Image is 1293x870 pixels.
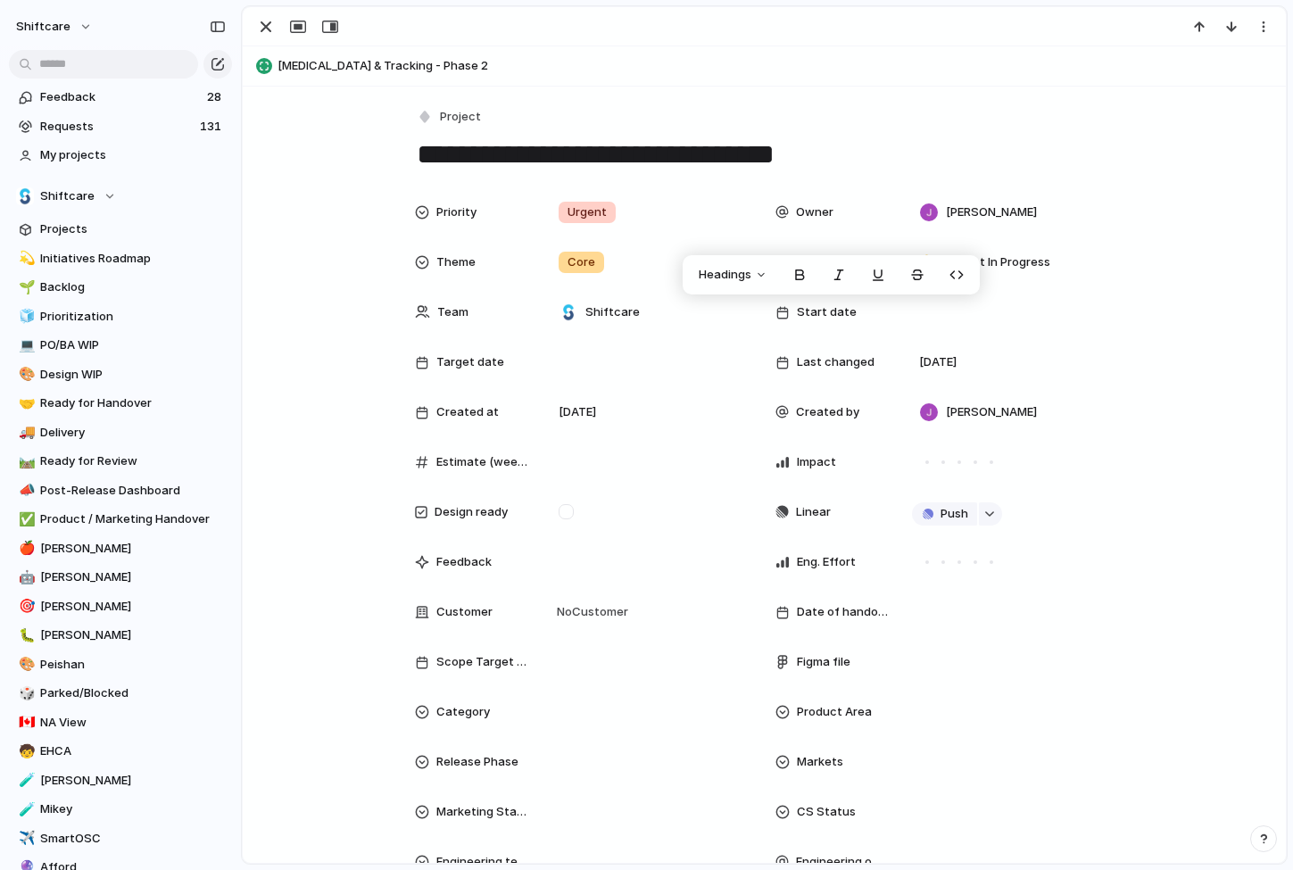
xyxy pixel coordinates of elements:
button: 🛤️ [16,452,34,470]
span: No Customer [551,603,628,621]
span: Shiftcare [585,303,640,321]
span: Push [941,505,968,523]
a: 🎲Parked/Blocked [9,680,232,707]
button: 🐛 [16,626,34,644]
span: Last changed [797,353,874,371]
div: 🍎 [19,538,31,559]
span: Release Phase [436,753,518,771]
a: 💻PO/BA WIP [9,332,232,359]
button: Headings [688,261,778,289]
span: Feedback [40,88,202,106]
a: 🐛[PERSON_NAME] [9,622,232,649]
span: Ready for Handover [40,394,226,412]
span: EHCA [40,742,226,760]
span: Ready for Review [40,452,226,470]
div: 🧪 [19,800,31,820]
a: 🌱Backlog [9,274,232,301]
button: 💻 [16,336,34,354]
span: Backlog [40,278,226,296]
span: Scope Target Date [436,653,529,671]
div: ✈️SmartOSC [9,825,232,852]
span: PO/BA WIP [40,336,226,354]
a: 🧒EHCA [9,738,232,765]
span: Design WIP [40,366,226,384]
span: Target date [436,353,504,371]
div: 📣 [19,480,31,501]
span: shiftcare [16,18,70,36]
button: ✈️ [16,830,34,848]
button: 🧊 [16,308,34,326]
button: 🇨🇦 [16,714,34,732]
div: 🍎[PERSON_NAME] [9,535,232,562]
span: Requests [40,118,195,136]
span: Estimate (weeks) [436,453,529,471]
button: 🌱 [16,278,34,296]
span: Post-Release Dashboard [40,482,226,500]
span: Eng. Effort [797,553,856,571]
span: Category [436,703,490,721]
a: 🎨Peishan [9,651,232,678]
a: 💫Initiatives Roadmap [9,245,232,272]
div: 🇨🇦 [19,712,31,733]
span: My projects [40,146,226,164]
div: 🌱 [19,278,31,298]
span: Feedback [436,553,492,571]
div: 🎨 [19,364,31,385]
div: 💫 [19,248,31,269]
span: Shiftcare [40,187,95,205]
span: [DATE] [559,403,596,421]
span: Markets [797,753,843,771]
a: ✅Product / Marketing Handover [9,506,232,533]
div: 🧒 [19,742,31,762]
div: 🛤️Ready for Review [9,448,232,475]
div: 🤝 [19,394,31,414]
span: [PERSON_NAME] [40,540,226,558]
button: Shiftcare [9,183,232,210]
button: shiftcare [8,12,102,41]
div: 🎯 [19,596,31,617]
span: Figma file [797,653,850,671]
button: 🎯 [16,598,34,616]
button: 🎲 [16,684,34,702]
span: [MEDICAL_DATA] & Tracking - Phase 2 [278,57,1278,75]
span: Projects [40,220,226,238]
span: Design ready [435,503,508,521]
button: 🍎 [16,540,34,558]
div: 🚚 [19,422,31,443]
button: ✅ [16,510,34,528]
span: Parked/Blocked [40,684,226,702]
a: 🤖[PERSON_NAME] [9,564,232,591]
a: 🧊Prioritization [9,303,232,330]
div: 🎨 [19,654,31,675]
div: 🧊 [19,306,31,327]
span: Mikey [40,800,226,818]
span: Start date [797,303,857,321]
a: 🇨🇦NA View [9,709,232,736]
span: Project [440,108,481,126]
span: Initiatives Roadmap [40,250,226,268]
button: 🎨 [16,366,34,384]
span: Customer [436,603,493,621]
span: Status [797,253,836,271]
button: 💫 [16,250,34,268]
span: Headings [699,266,751,284]
a: My projects [9,142,232,169]
a: 📣Post-Release Dashboard [9,477,232,504]
span: Product In Progress [940,253,1050,271]
span: Urgent [568,203,607,221]
div: 🚚Delivery [9,419,232,446]
div: 🤖 [19,568,31,588]
a: Requests131 [9,113,232,140]
span: [PERSON_NAME] [40,568,226,586]
button: 🚚 [16,424,34,442]
a: 🧪[PERSON_NAME] [9,767,232,794]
